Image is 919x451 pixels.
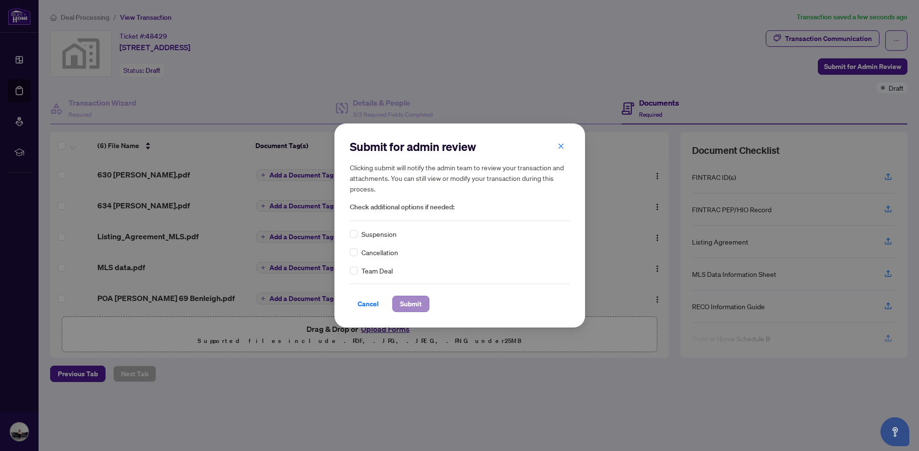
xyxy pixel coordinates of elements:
span: Suspension [361,229,397,239]
h5: Clicking submit will notify the admin team to review your transaction and attachments. You can st... [350,162,570,194]
span: Submit [400,296,422,312]
span: Check additional options if needed: [350,202,570,213]
span: close [558,143,564,150]
h2: Submit for admin review [350,139,570,154]
span: Cancellation [361,247,398,258]
button: Cancel [350,296,386,312]
span: Cancel [358,296,379,312]
span: Team Deal [361,265,393,276]
button: Open asap [880,417,909,446]
button: Submit [392,296,429,312]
